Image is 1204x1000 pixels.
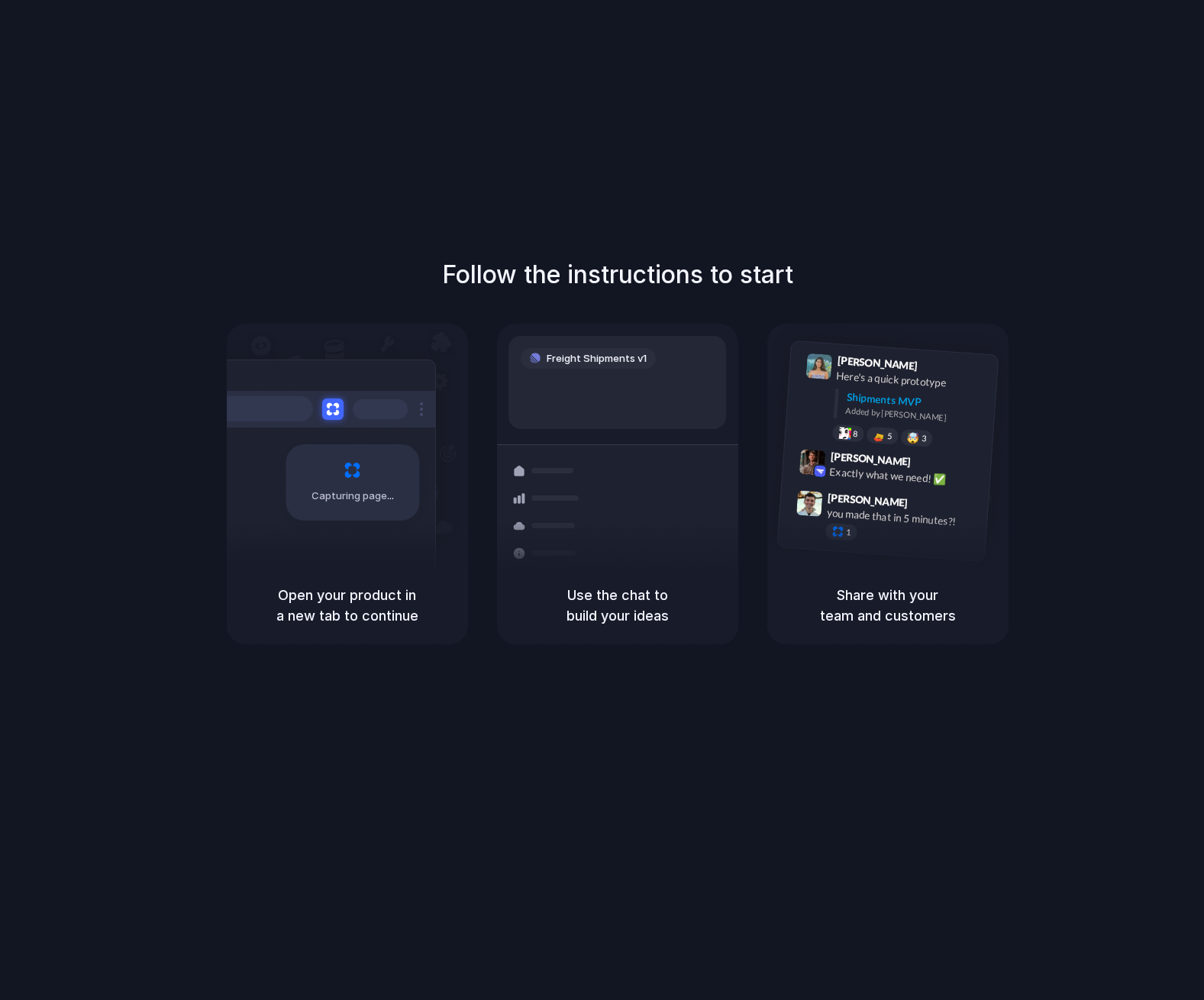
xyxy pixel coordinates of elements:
[845,404,986,426] div: Added by [PERSON_NAME]
[906,432,919,444] div: 🤯
[912,496,944,515] span: 9:47 AM
[786,585,990,626] h5: Share with your team and customers
[826,505,979,531] div: you made that in 5 minutes?!
[922,359,953,377] span: 9:41 AM
[886,431,892,440] span: 5
[829,463,982,489] div: Exactly what we need! ✅
[837,352,918,374] span: [PERSON_NAME]
[845,527,851,536] span: 1
[245,585,450,626] h5: Open your product in a new tab to continue
[547,351,647,366] span: Freight Shipments v1
[830,447,911,469] span: [PERSON_NAME]
[846,389,987,414] div: Shipments MVP
[835,367,988,393] div: Here's a quick prototype
[442,256,793,293] h1: Follow the instructions to start
[827,489,908,511] span: [PERSON_NAME]
[921,434,926,442] span: 3
[515,585,720,626] h5: Use the chat to build your ideas
[915,455,946,473] span: 9:42 AM
[852,429,857,437] span: 8
[311,489,396,504] span: Capturing page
